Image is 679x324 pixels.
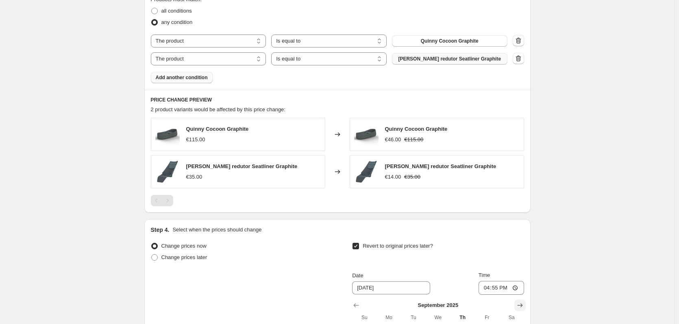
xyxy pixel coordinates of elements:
span: Revert to original prices later? [363,243,433,249]
span: Quinny Cocoon Graphite [421,38,479,44]
input: 12:00 [479,281,524,295]
th: Sunday [352,311,376,324]
h6: PRICE CHANGE PREVIEW [151,97,524,103]
th: Monday [377,311,401,324]
span: [PERSON_NAME] redutor Seatliner Graphite [186,163,298,169]
span: We [429,314,447,321]
button: Quinny Cocoon Graphite [392,35,507,47]
span: [PERSON_NAME] redutor Seatliner Graphite [398,56,501,62]
span: Change prices later [161,254,207,260]
img: 69c6653d6875a365c7ec31b806305013_80x.png [354,122,379,147]
span: Mo [380,314,398,321]
span: Sa [503,314,520,321]
span: all conditions [161,8,192,14]
span: Quinny Cocoon Graphite [385,126,448,132]
span: Th [453,314,471,321]
span: Change prices now [161,243,207,249]
span: Date [352,272,363,279]
nav: Pagination [151,195,173,206]
img: e698874e73a31375f966d28c72ca5720_80x.jpg [354,160,379,184]
span: Tu [405,314,422,321]
button: Add another condition [151,72,213,83]
strike: €35.00 [404,173,420,181]
button: Quinny redutor Seatliner Graphite [392,53,507,65]
span: [PERSON_NAME] redutor Seatliner Graphite [385,163,496,169]
span: Su [355,314,373,321]
th: Thursday [450,311,474,324]
div: €14.00 [385,173,401,181]
div: €115.00 [186,136,205,144]
div: €35.00 [186,173,202,181]
img: e698874e73a31375f966d28c72ca5720_80x.jpg [155,160,180,184]
span: Quinny Cocoon Graphite [186,126,249,132]
img: 69c6653d6875a365c7ec31b806305013_80x.png [155,122,180,147]
input: 9/11/2025 [352,281,430,294]
h2: Step 4. [151,226,170,234]
button: Show next month, October 2025 [514,300,526,311]
th: Tuesday [401,311,426,324]
strike: €115.00 [404,136,423,144]
span: Time [479,272,490,278]
span: any condition [161,19,193,25]
p: Select when the prices should change [172,226,261,234]
span: 2 product variants would be affected by this price change: [151,106,285,112]
div: €46.00 [385,136,401,144]
th: Wednesday [426,311,450,324]
th: Saturday [499,311,524,324]
span: Fr [478,314,496,321]
span: Add another condition [156,74,208,81]
th: Friday [475,311,499,324]
button: Show previous month, August 2025 [350,300,362,311]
